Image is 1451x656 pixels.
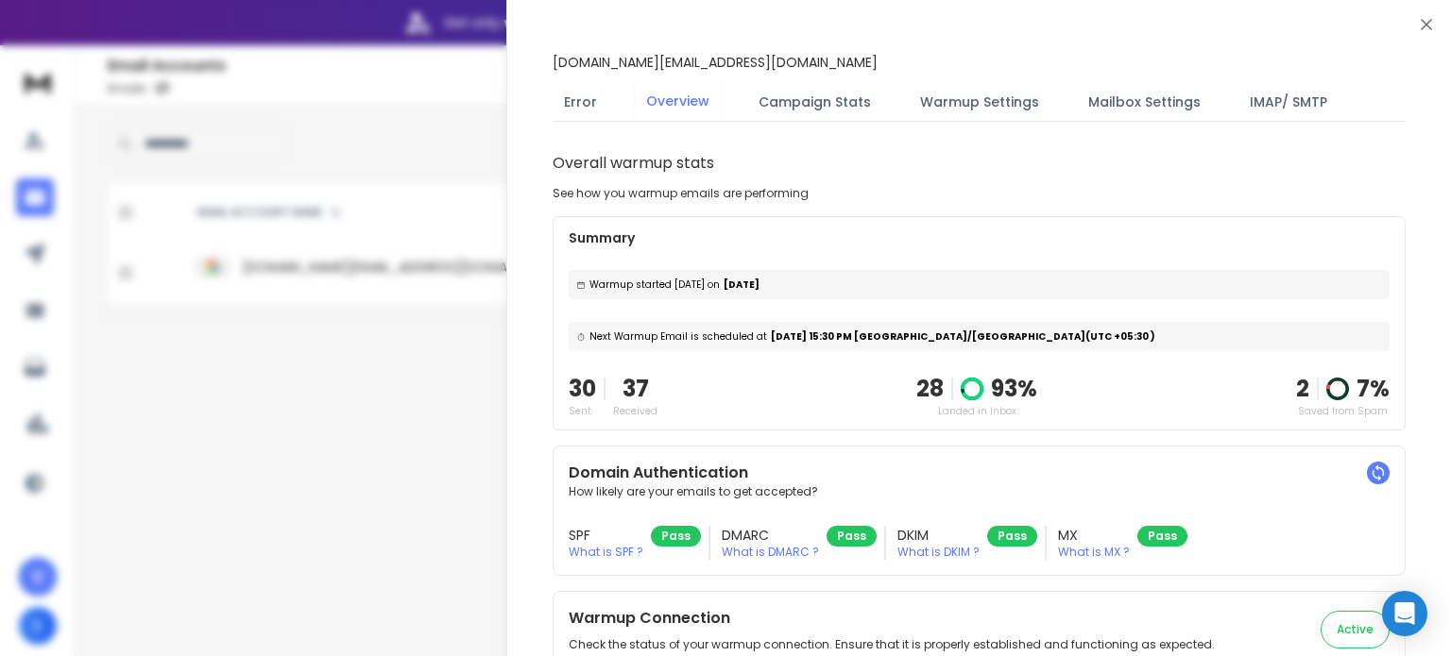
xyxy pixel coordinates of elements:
p: What is DMARC ? [722,545,819,560]
div: Pass [827,526,877,547]
strong: 2 [1296,373,1309,404]
button: Active [1321,611,1390,648]
div: Domain Overview [72,111,169,124]
div: Pass [987,526,1037,547]
p: What is DKIM ? [897,545,980,560]
p: What is MX ? [1058,545,1130,560]
div: Pass [651,526,701,547]
h3: DKIM [897,526,980,545]
div: Keywords by Traffic [209,111,318,124]
p: Sent [569,404,596,418]
div: Domain: [URL] [49,49,134,64]
p: See how you warmup emails are performing [553,186,809,201]
button: IMAP/ SMTP [1238,81,1339,123]
p: 28 [916,374,944,404]
button: Overview [635,80,721,124]
h2: Domain Authentication [569,462,1390,484]
div: [DATE] 15:30 PM [GEOGRAPHIC_DATA]/[GEOGRAPHIC_DATA] (UTC +05:30 ) [569,322,1390,351]
img: tab_keywords_by_traffic_grey.svg [188,109,203,125]
span: Warmup started [DATE] on [589,278,720,292]
p: What is SPF ? [569,545,643,560]
p: Landed in Inbox [916,404,1037,418]
h3: DMARC [722,526,819,545]
div: Open Intercom Messenger [1382,591,1427,636]
p: Check the status of your warmup connection. Ensure that it is properly established and functionin... [569,637,1215,652]
p: 7 % [1357,374,1390,404]
div: Pass [1137,526,1187,547]
button: Warmup Settings [909,81,1050,123]
p: Summary [569,228,1390,247]
p: Received [613,404,657,418]
p: Saved from Spam [1296,404,1390,418]
img: logo_orange.svg [30,30,45,45]
p: 30 [569,374,596,404]
h3: MX [1058,526,1130,545]
h3: SPF [569,526,643,545]
p: How likely are your emails to get accepted? [569,484,1390,499]
h2: Warmup Connection [569,607,1215,630]
img: website_grey.svg [30,49,45,64]
p: 93 % [991,374,1037,404]
button: Campaign Stats [747,81,882,123]
div: v 4.0.24 [53,30,93,45]
button: Mailbox Settings [1077,81,1212,123]
img: tab_domain_overview_orange.svg [51,109,66,125]
h1: Overall warmup stats [553,152,714,175]
p: [DOMAIN_NAME][EMAIL_ADDRESS][DOMAIN_NAME] [553,53,878,72]
button: Error [553,81,608,123]
div: [DATE] [569,270,1390,299]
p: 37 [613,374,657,404]
span: Next Warmup Email is scheduled at [589,329,767,344]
